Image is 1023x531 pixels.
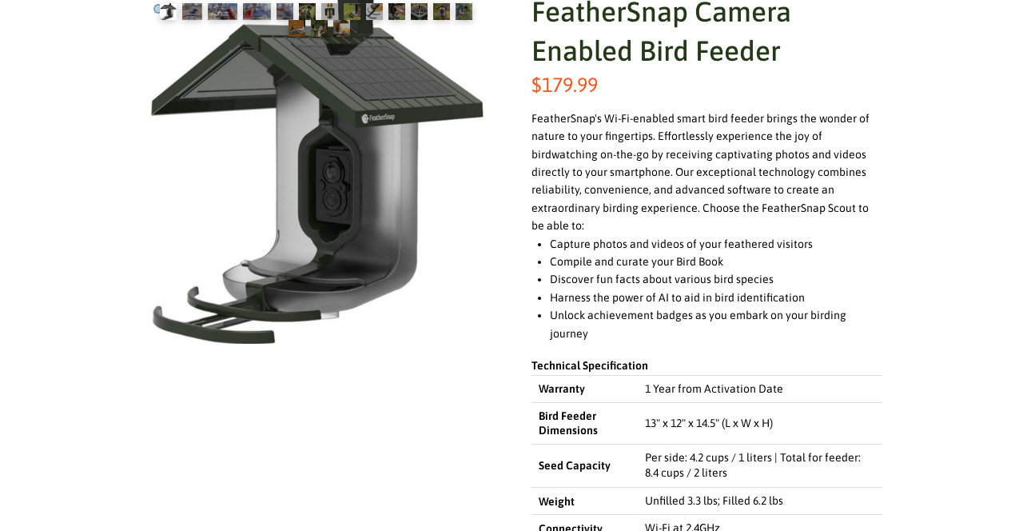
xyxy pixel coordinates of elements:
li: Unlock achievement badges as you embark on your birding journey [550,306,882,342]
img: FeatherSnap Camera Enabled Bird Feeder - Image 4 [243,3,271,20]
img: FeatherSnap Camera Enabled Bird Feeder - Image 10 [388,3,405,20]
img: FeatherSnap Camera Enabled Bird Feeder - Image 16 [333,20,350,37]
img: FeatherSnap Camera Enabled Bird Feeder - Image 2 [182,3,201,20]
img: FeatherSnap Camera Enabled Bird Feeder - Image 8 [344,3,360,20]
strong: Technical Specification [531,359,648,372]
td: Per side: 4.2 cups / 1 liters | Total for feeder: 8.4 cups / 2 liters [638,444,882,487]
td: 1 Year from Activation Date [638,375,882,403]
img: FeatherSnap Camera Enabled Bird Feeder [160,3,177,20]
img: FeatherSnap Camera Enabled Bird Feeder - Image 12 [433,3,450,20]
bdi: 179.99 [531,73,598,96]
li: Capture photos and videos of your feathered visitors [550,235,882,253]
img: FeatherSnap Camera Enabled Bird Feeder - Image 15 [311,20,328,37]
th: Warranty [531,375,638,403]
span: $ [531,73,542,96]
img: FeatherSnap Camera Enabled Bird Feeder - Image 6 [299,3,316,20]
td: 13" x 12" x 14.5" (L x W x H) [638,403,882,444]
th: Bird Feeder Dimensions [531,403,638,444]
th: Weight [531,487,638,515]
img: FeatherSnap Camera Enabled Bird Feeder - Image 14 [289,20,305,37]
li: Discover fun facts about various bird species [550,270,882,288]
td: Unfilled 3.3 lbs; Filled 6.2 lbs [638,487,882,515]
img: FeatherSnap Camera Enabled Bird Feeder - Image 5 [277,3,293,20]
img: FeatherSnap Camera Enabled Bird Feeder - Image 11 [411,3,428,20]
img: FeatherSnap Camera Enabled Bird Feeder - Image 9 [366,3,383,20]
li: Compile and curate your Bird Book [550,253,882,270]
img: FeatherSnap Camera Enabled Bird Feeder - Image 7 [321,3,338,20]
li: Harness the power of AI to aid in bird identification [550,289,882,306]
img: FeatherSnap Camera Enabled Bird Feeder - Image 3 [208,3,237,20]
th: Seed Capacity [531,444,638,487]
img: FeatherSnap Camera Enabled Bird Feeder - Image 13 [456,3,472,20]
